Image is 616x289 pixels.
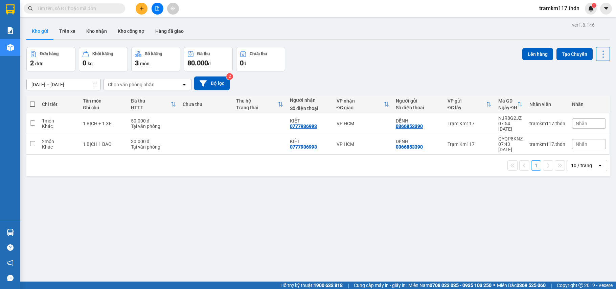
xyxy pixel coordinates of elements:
[128,95,179,113] th: Toggle SortBy
[290,144,317,150] div: 0777936993
[83,105,124,110] div: Ghi chú
[131,118,176,124] div: 50.000 đ
[155,6,160,11] span: file-add
[290,97,330,103] div: Người nhận
[30,59,34,67] span: 2
[136,3,147,15] button: plus
[280,282,343,289] span: Hỗ trợ kỹ thuật:
[603,5,609,12] span: caret-down
[79,47,128,71] button: Khối lượng0kg
[396,139,441,144] div: DẾNH
[131,98,170,104] div: Đã thu
[529,121,565,126] div: tramkm117.thdn
[597,163,603,168] svg: open
[517,283,546,288] strong: 0369 525 060
[233,95,287,113] th: Toggle SortBy
[226,73,233,80] sup: 2
[131,47,180,71] button: Số lượng3món
[551,282,552,289] span: |
[498,98,517,104] div: Mã GD
[182,82,187,87] svg: open
[448,141,492,147] div: Trạm Km117
[408,282,492,289] span: Miền Nam
[6,4,15,15] img: logo-vxr
[290,118,330,124] div: KIỆT
[396,98,441,104] div: Người gửi
[497,282,546,289] span: Miền Bắc
[592,3,596,8] sup: 1
[556,48,593,60] button: Tạo Chuyến
[184,47,233,71] button: Đã thu80.000đ
[42,124,76,129] div: Khác
[600,3,612,15] button: caret-down
[42,144,76,150] div: Khác
[28,6,33,11] span: search
[37,5,117,12] input: Tìm tên, số ĐT hoặc mã đơn
[593,3,595,8] span: 1
[108,81,155,88] div: Chọn văn phòng nhận
[145,51,162,56] div: Số lượng
[7,275,14,281] span: message
[534,4,585,13] span: tramkm117.thdn
[139,6,144,11] span: plus
[522,48,553,60] button: Lên hàng
[430,283,492,288] strong: 0708 023 035 - 0935 103 250
[244,61,246,66] span: đ
[337,105,384,110] div: ĐC giao
[208,61,211,66] span: đ
[572,21,595,29] div: ver 1.8.146
[88,61,93,66] span: kg
[236,47,285,71] button: Chưa thu0đ
[314,283,343,288] strong: 1900 633 818
[493,284,495,287] span: ⚪️
[531,160,541,171] button: 1
[92,51,113,56] div: Khối lượng
[571,162,592,169] div: 10 / trang
[26,23,54,39] button: Kho gửi
[498,141,523,152] div: 07:43 [DATE]
[337,141,389,147] div: VP HCM
[529,141,565,147] div: tramkm117.thdn
[290,139,330,144] div: KIỆT
[7,244,14,251] span: question-circle
[131,105,170,110] div: HTTT
[194,76,230,90] button: Bộ lọc
[448,98,486,104] div: VP gửi
[35,61,44,66] span: đơn
[396,118,441,124] div: DẾNH
[131,124,176,129] div: Tại văn phòng
[337,98,384,104] div: VP nhận
[290,106,330,111] div: Số điện thoại
[42,102,76,107] div: Chi tiết
[337,121,389,126] div: VP HCM
[236,98,278,104] div: Thu hộ
[576,141,587,147] span: Nhãn
[131,144,176,150] div: Tại văn phòng
[578,283,583,288] span: copyright
[396,105,441,110] div: Số điện thoại
[444,95,495,113] th: Toggle SortBy
[83,121,124,126] div: 1 BỊCH + 1 XE
[7,27,14,34] img: solution-icon
[170,6,175,11] span: aim
[40,51,59,56] div: Đơn hàng
[150,23,189,39] button: Hàng đã giao
[187,59,208,67] span: 80.000
[81,23,112,39] button: Kho nhận
[498,121,523,132] div: 07:54 [DATE]
[112,23,150,39] button: Kho công nợ
[83,98,124,104] div: Tên món
[572,102,606,107] div: Nhãn
[7,260,14,266] span: notification
[140,61,150,66] span: món
[7,44,14,51] img: warehouse-icon
[131,139,176,144] div: 30.000 đ
[354,282,407,289] span: Cung cấp máy in - giấy in:
[197,51,210,56] div: Đã thu
[333,95,392,113] th: Toggle SortBy
[42,118,76,124] div: 1 món
[495,95,526,113] th: Toggle SortBy
[83,59,86,67] span: 0
[54,23,81,39] button: Trên xe
[396,144,423,150] div: 0366853390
